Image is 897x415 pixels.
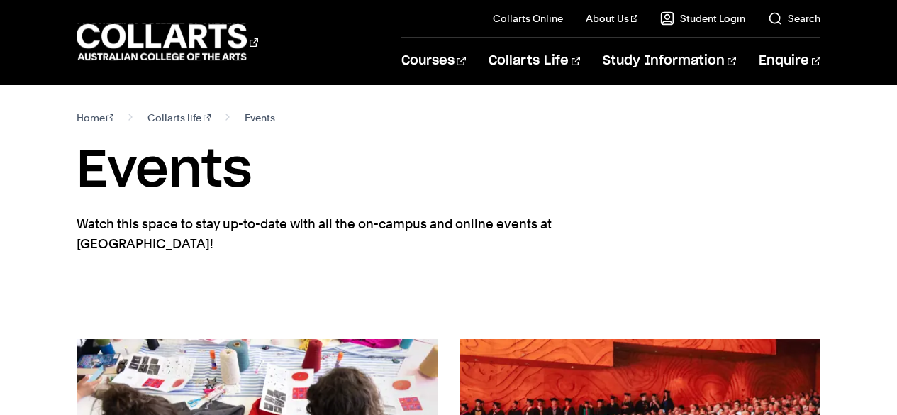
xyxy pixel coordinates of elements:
[489,38,580,84] a: Collarts Life
[147,108,211,128] a: Collarts life
[768,11,820,26] a: Search
[759,38,820,84] a: Enquire
[77,108,114,128] a: Home
[660,11,745,26] a: Student Login
[245,108,275,128] span: Events
[401,38,466,84] a: Courses
[77,214,594,254] p: Watch this space to stay up-to-date with all the on-campus and online events at [GEOGRAPHIC_DATA]!
[77,139,821,203] h1: Events
[603,38,736,84] a: Study Information
[493,11,563,26] a: Collarts Online
[586,11,638,26] a: About Us
[77,22,258,62] div: Go to homepage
